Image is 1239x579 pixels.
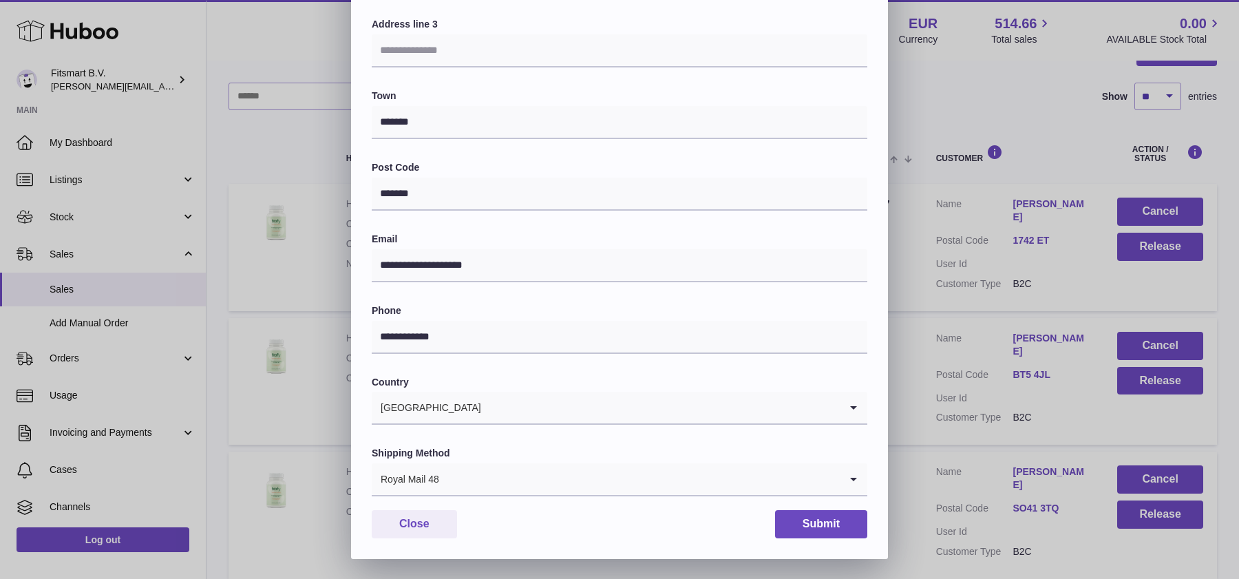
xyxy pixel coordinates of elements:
label: Country [372,376,867,389]
label: Town [372,90,867,103]
label: Email [372,233,867,246]
span: [GEOGRAPHIC_DATA] [372,392,482,423]
label: Phone [372,304,867,317]
input: Search for option [482,392,840,423]
label: Post Code [372,161,867,174]
span: Royal Mail 48 [372,463,440,495]
input: Search for option [440,463,840,495]
button: Submit [775,510,867,538]
label: Address line 3 [372,18,867,31]
label: Shipping Method [372,447,867,460]
button: Close [372,510,457,538]
div: Search for option [372,463,867,496]
div: Search for option [372,392,867,425]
